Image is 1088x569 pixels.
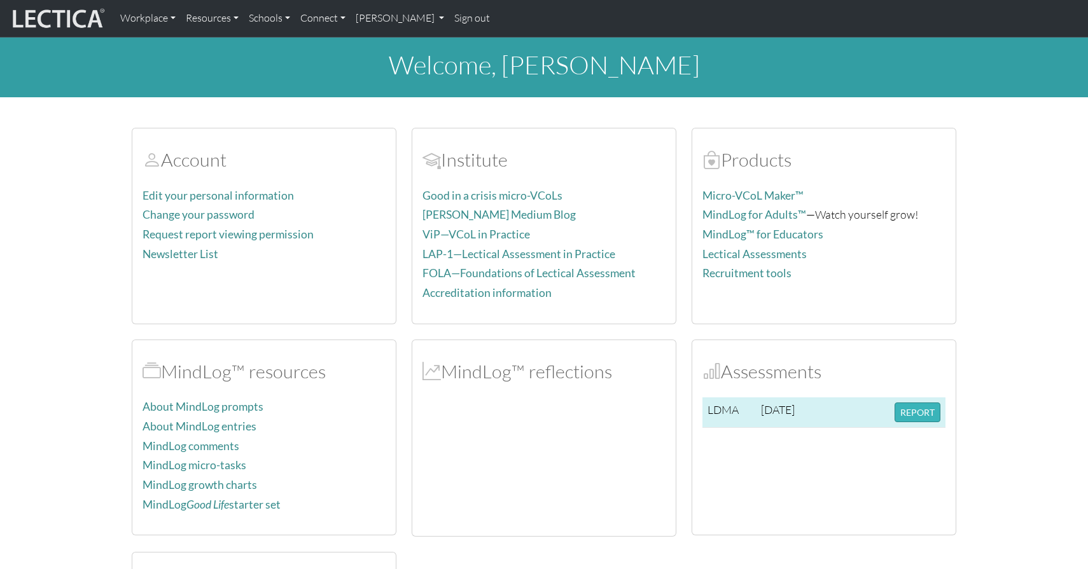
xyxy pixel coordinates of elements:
h2: Account [143,149,386,171]
h2: MindLog™ reflections [422,360,666,383]
a: Good in a crisis micro-VCoLs [422,189,562,202]
a: Workplace [115,5,181,32]
a: FOLA—Foundations of Lectical Assessment [422,266,636,280]
h2: Institute [422,149,666,171]
a: [PERSON_NAME] Medium Blog [422,208,576,221]
a: About MindLog entries [143,420,256,433]
a: MindLog micro-tasks [143,458,246,472]
h2: MindLog™ resources [143,360,386,383]
a: Schools [244,5,295,32]
a: ViP—VCoL in Practice [422,228,530,241]
a: MindLogGood Lifestarter set [143,498,281,511]
a: Connect [295,5,351,32]
td: LDMA [702,397,756,428]
a: [PERSON_NAME] [351,5,449,32]
button: REPORT [895,402,940,422]
a: Resources [181,5,244,32]
span: Assessments [702,360,721,383]
i: Good Life [186,498,229,511]
span: MindLog™ resources [143,360,161,383]
a: Micro-VCoL Maker™ [702,189,804,202]
a: Recruitment tools [702,266,792,280]
img: lecticalive [10,6,105,31]
span: Account [422,148,441,171]
p: —Watch yourself grow! [702,205,945,224]
a: MindLog for Adults™ [702,208,806,221]
span: Account [143,148,161,171]
a: MindLog growth charts [143,478,257,491]
h2: Products [702,149,945,171]
a: About MindLog prompts [143,400,263,413]
a: Accreditation information [422,286,552,299]
a: MindLog™ for Educators [702,228,823,241]
a: Newsletter List [143,247,218,261]
a: Lectical Assessments [702,247,807,261]
a: Change your password [143,208,255,221]
span: Products [702,148,721,171]
h2: Assessments [702,360,945,383]
span: [DATE] [761,402,795,416]
a: Edit your personal information [143,189,294,202]
a: Sign out [449,5,495,32]
a: MindLog comments [143,439,239,453]
a: Request report viewing permission [143,228,314,241]
span: MindLog [422,360,441,383]
a: LAP-1—Lectical Assessment in Practice [422,247,615,261]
